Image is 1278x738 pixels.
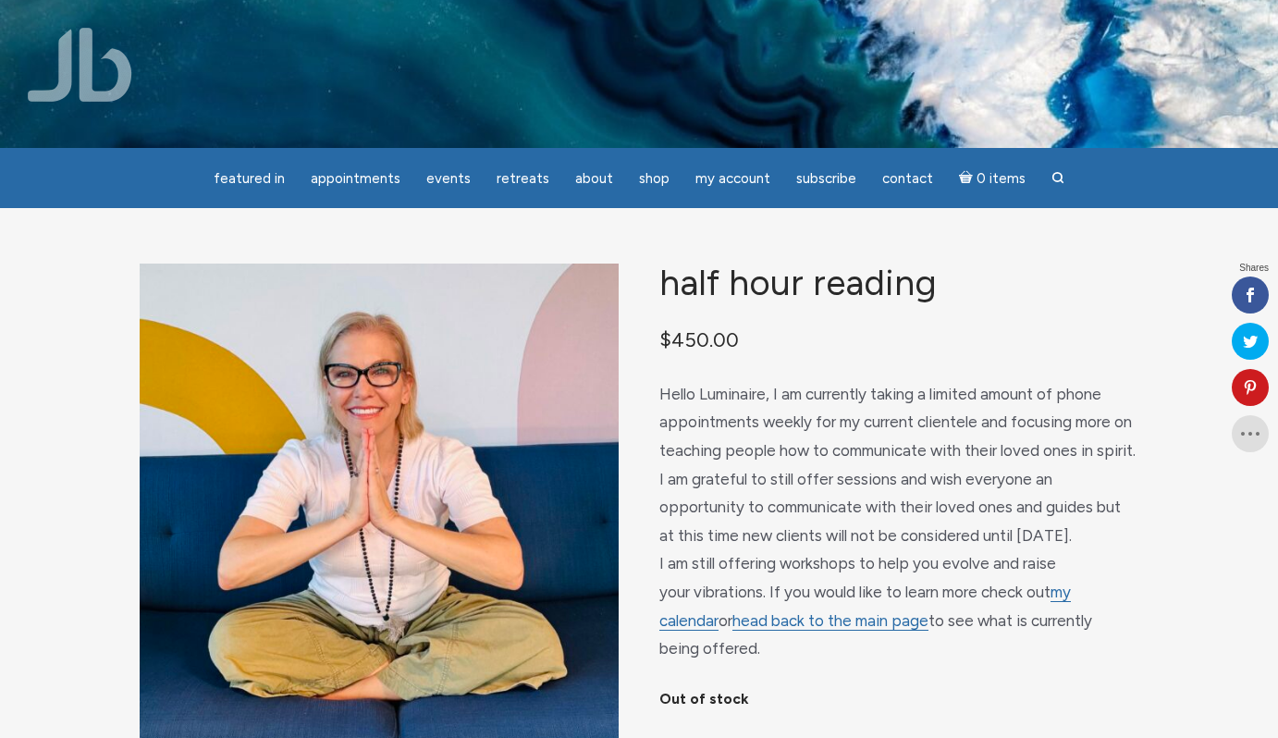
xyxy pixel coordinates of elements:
[732,611,928,631] a: head back to the main page
[785,161,867,197] a: Subscribe
[695,170,770,187] span: My Account
[485,161,560,197] a: Retreats
[882,170,933,187] span: Contact
[659,264,1138,303] h1: Half Hour Reading
[497,170,549,187] span: Retreats
[214,170,285,187] span: featured in
[1239,264,1269,273] span: Shares
[959,170,977,187] i: Cart
[564,161,624,197] a: About
[977,172,1026,186] span: 0 items
[659,385,1136,658] span: Hello Luminaire, I am currently taking a limited amount of phone appointments weekly for my curre...
[415,161,482,197] a: Events
[659,327,671,351] span: $
[300,161,412,197] a: Appointments
[871,161,944,197] a: Contact
[575,170,613,187] span: About
[639,170,670,187] span: Shop
[203,161,296,197] a: featured in
[796,170,856,187] span: Subscribe
[659,583,1071,631] a: my calendar
[684,161,781,197] a: My Account
[28,28,132,102] img: Jamie Butler. The Everyday Medium
[426,170,471,187] span: Events
[659,327,739,351] bdi: 450.00
[659,685,1138,714] p: Out of stock
[311,170,400,187] span: Appointments
[948,159,1037,197] a: Cart0 items
[628,161,681,197] a: Shop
